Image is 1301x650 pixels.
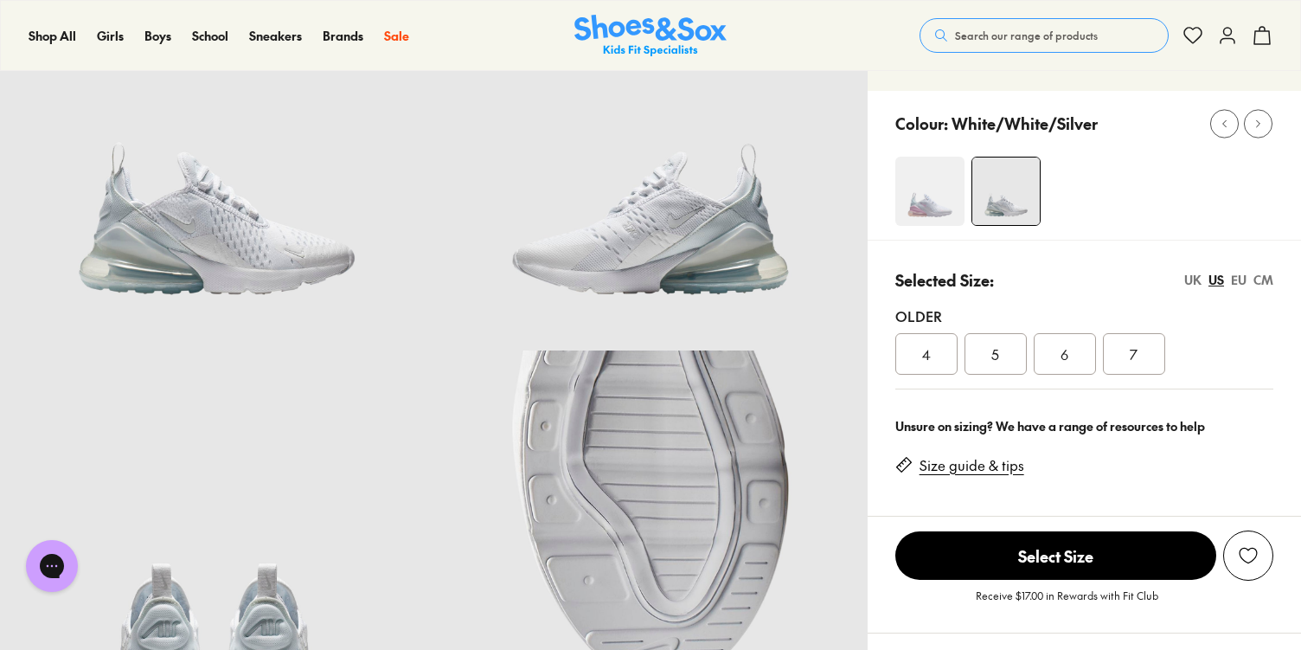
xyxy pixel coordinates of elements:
button: Select Size [895,531,1216,581]
p: White/White/Silver [952,112,1098,135]
p: Selected Size: [895,268,994,292]
img: 4-533761_1 [895,157,965,226]
span: Sneakers [249,27,302,44]
div: EU [1231,271,1247,289]
span: 6 [1061,344,1068,364]
a: Boys [144,27,171,45]
a: School [192,27,228,45]
span: School [192,27,228,44]
span: 7 [1130,344,1138,364]
a: Shop All [29,27,76,45]
div: US [1208,271,1224,289]
div: Older [895,306,1273,326]
span: 5 [991,344,999,364]
a: Girls [97,27,124,45]
img: 11_1 [972,158,1040,225]
div: UK [1184,271,1202,289]
iframe: Gorgias live chat messenger [17,534,87,598]
span: Shop All [29,27,76,44]
button: Search our range of products [920,18,1169,53]
p: Colour: [895,112,948,135]
a: Sneakers [249,27,302,45]
a: Shoes & Sox [574,15,727,57]
span: Select Size [895,531,1216,580]
span: Boys [144,27,171,44]
span: Brands [323,27,363,44]
span: Girls [97,27,124,44]
a: Brands [323,27,363,45]
span: 4 [922,344,931,364]
span: Sale [384,27,409,44]
button: Add to Wishlist [1223,531,1273,581]
span: Search our range of products [955,28,1098,43]
a: Sale [384,27,409,45]
div: CM [1253,271,1273,289]
img: SNS_Logo_Responsive.svg [574,15,727,57]
div: Unsure on sizing? We have a range of resources to help [895,417,1273,435]
p: Receive $17.00 in Rewards with Fit Club [976,588,1158,619]
a: Size guide & tips [920,456,1024,475]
